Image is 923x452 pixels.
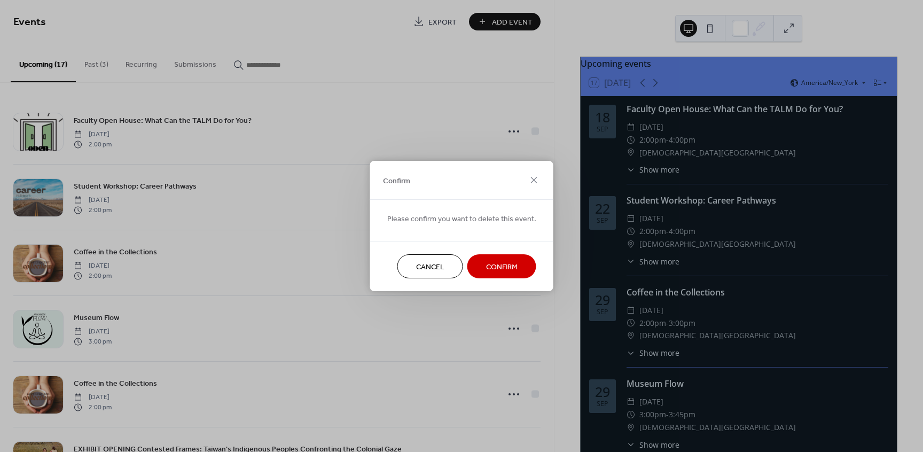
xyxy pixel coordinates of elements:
button: Cancel [397,254,463,278]
span: Confirm [383,175,410,186]
span: Cancel [416,262,444,273]
button: Confirm [467,254,536,278]
span: Confirm [486,262,518,273]
span: Please confirm you want to delete this event. [387,214,536,225]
